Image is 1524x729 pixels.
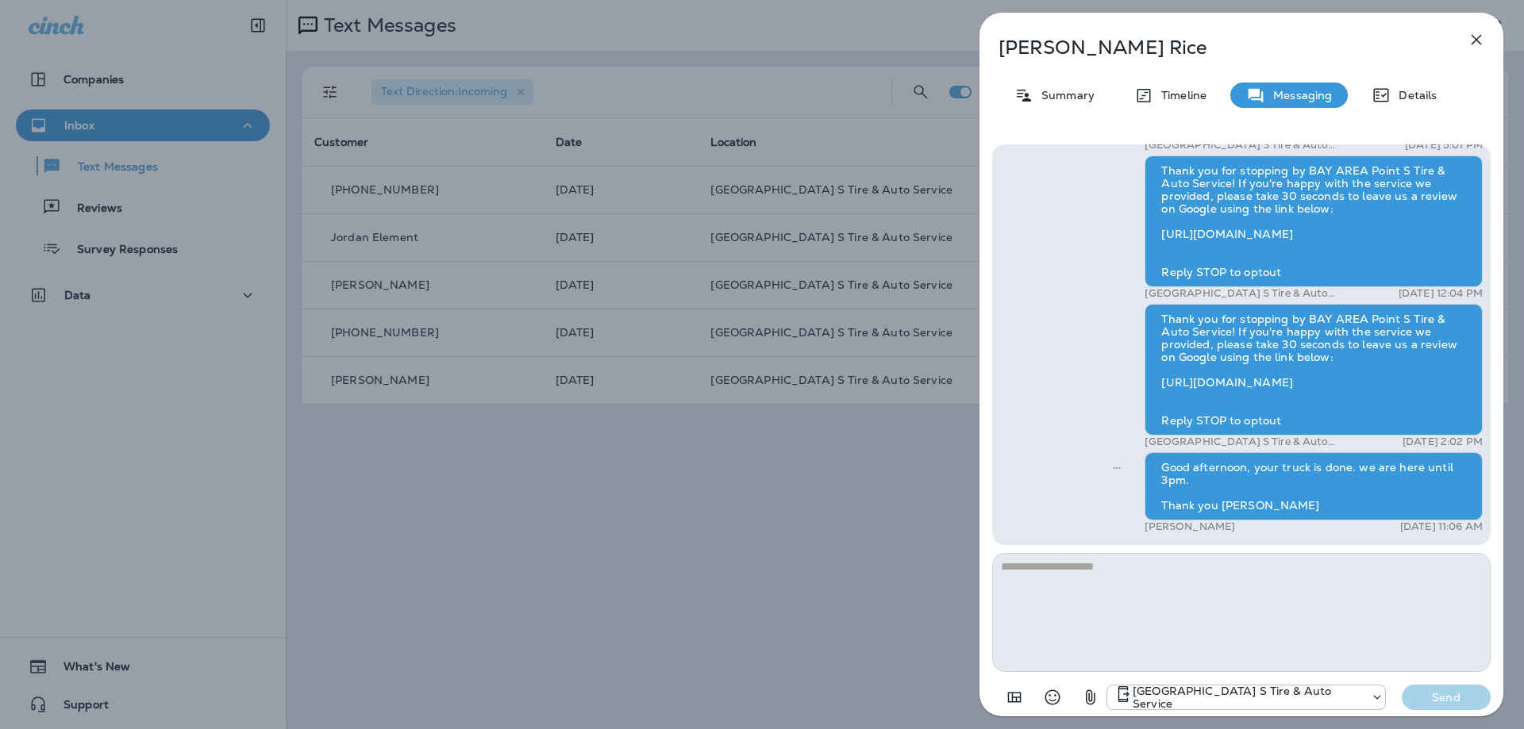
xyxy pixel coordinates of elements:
[999,681,1030,713] button: Add in a premade template
[1265,89,1332,102] p: Messaging
[1107,685,1385,710] div: +1 (410) 795-4333
[1145,155,1483,287] div: Thank you for stopping by BAY AREA Point S Tire & Auto Service! If you're happy with the service ...
[999,36,1432,59] p: [PERSON_NAME] Rice
[1403,435,1483,448] p: [DATE] 2:02 PM
[1145,139,1347,152] p: [GEOGRAPHIC_DATA] S Tire & Auto Service
[1113,459,1121,474] span: Sent
[1391,89,1437,102] p: Details
[1133,685,1363,710] p: [GEOGRAPHIC_DATA] S Tire & Auto Service
[1399,287,1483,300] p: [DATE] 12:04 PM
[1153,89,1206,102] p: Timeline
[1145,452,1483,520] div: Good afternoon, your truck is done. we are here until 3pm. Thank you [PERSON_NAME]
[1405,139,1483,152] p: [DATE] 5:01 PM
[1037,681,1068,713] button: Select an emoji
[1400,520,1483,533] p: [DATE] 11:06 AM
[1145,520,1235,533] p: [PERSON_NAME]
[1033,89,1095,102] p: Summary
[1145,287,1347,300] p: [GEOGRAPHIC_DATA] S Tire & Auto Service
[1145,435,1347,448] p: [GEOGRAPHIC_DATA] S Tire & Auto Service
[1145,304,1483,435] div: Thank you for stopping by BAY AREA Point S Tire & Auto Service! If you're happy with the service ...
